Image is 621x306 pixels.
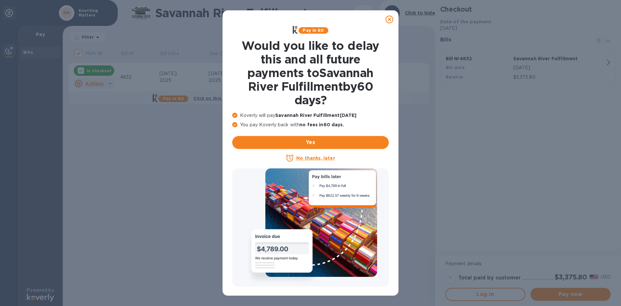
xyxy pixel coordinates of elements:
b: no fees in 60 days . [300,122,344,127]
h1: Would you like to delay this and all future payments to Savannah River Fulfillment by 60 days ? [232,39,389,107]
b: Pay in 60 [303,28,324,33]
u: No thanks, later [296,155,335,161]
span: Yes [237,139,384,146]
b: Savannah River Fulfillment [DATE] [275,113,356,118]
p: Koverly will pay [232,112,389,119]
p: You pay Koverly back with [232,121,389,128]
button: Yes [232,136,389,149]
